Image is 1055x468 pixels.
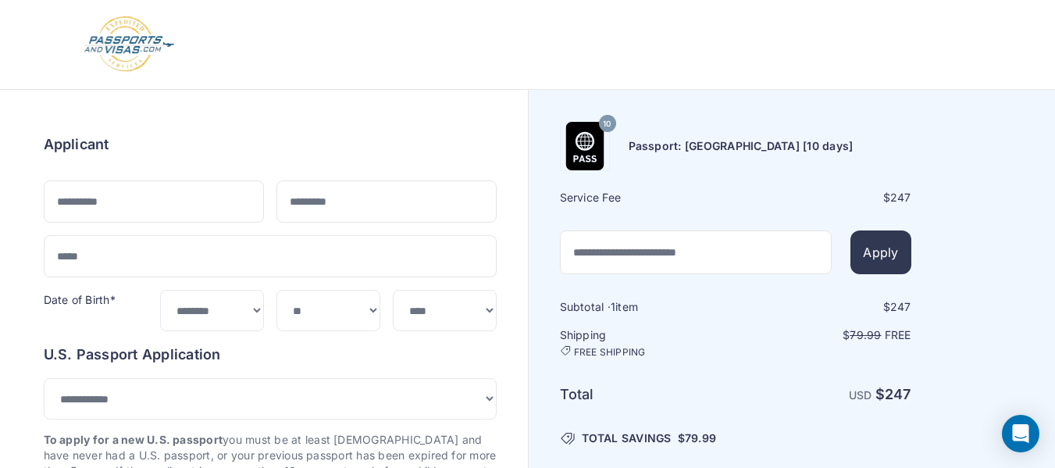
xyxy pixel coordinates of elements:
label: Date of Birth* [44,293,116,306]
span: TOTAL SAVINGS [582,430,672,446]
div: $ [737,299,911,315]
h6: Service Fee [560,190,734,205]
h6: Shipping [560,327,734,359]
span: 1 [611,300,615,313]
img: Product Name [561,122,609,170]
span: 79.99 [685,431,716,445]
h6: Applicant [44,134,109,155]
div: Open Intercom Messenger [1002,415,1039,452]
h6: Total [560,384,734,405]
h6: Subtotal · item [560,299,734,315]
strong: To apply for a new U.S. passport [44,433,223,446]
span: FREE SHIPPING [574,346,646,359]
p: $ [737,327,911,343]
img: Logo [83,16,176,73]
h6: U.S. Passport Application [44,344,497,366]
span: 10 [603,114,611,134]
div: $ [737,190,911,205]
span: $ [678,430,716,446]
h6: Passport: [GEOGRAPHIC_DATA] [10 days] [629,138,854,154]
